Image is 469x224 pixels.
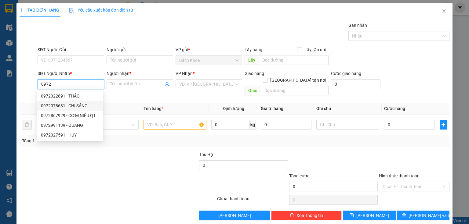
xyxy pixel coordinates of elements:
span: user-add [165,82,169,87]
span: Tên hàng [144,106,163,111]
button: plus [440,120,447,130]
span: Lấy hàng [245,47,262,52]
span: Xóa Thông tin [296,212,323,219]
span: Lấy [245,55,259,65]
span: TẠO ĐƠN HÀNG [20,8,59,12]
span: [PERSON_NAME] [218,212,251,219]
span: Giá trị hàng [261,106,283,111]
div: SĐT Người Nhận [38,70,104,77]
img: icon [69,8,74,13]
li: In ngày: 13:58 12/10 [3,45,55,54]
button: deleteXóa Thông tin [271,211,342,220]
span: VP Nhận [176,71,193,76]
span: [PERSON_NAME] và In [409,212,451,219]
div: 0972027591 - HUY [41,132,100,138]
li: Phi Long (Đồng Nai) [3,37,55,45]
span: [GEOGRAPHIC_DATA] tận nơi [268,77,329,84]
div: 0972027591 - HUY [37,130,103,140]
span: Thu Hộ [199,152,213,157]
span: Lấy tận nơi [302,46,329,53]
button: delete [22,120,32,130]
label: Gán nhãn [348,23,367,28]
span: Giao [245,86,261,95]
div: 0972078681 - CHỊ SÁNG [41,102,100,109]
div: Người nhận [107,70,173,77]
span: close [442,9,446,14]
div: VP gửi [176,46,242,53]
span: [PERSON_NAME] [356,212,389,219]
button: printer[PERSON_NAME] và In [397,211,450,220]
label: Hình thức thanh toán [379,173,420,178]
input: Dọc đường [259,55,329,65]
span: plus [20,8,24,12]
span: Giao hàng [245,71,264,76]
input: Cước giao hàng [331,79,380,89]
input: 0 [261,120,311,130]
span: Cước hàng [384,106,405,111]
span: plus [440,122,447,127]
button: [PERSON_NAME] [199,211,270,220]
span: delete [290,213,294,218]
div: 0972867929 - CƠM NIÊU QT [41,112,100,119]
button: Close [435,3,453,20]
div: Chưa thanh toán [216,195,288,206]
img: logo.jpg [3,3,37,37]
input: Dọc đường [261,86,329,95]
div: SĐT Người Gửi [38,46,104,53]
span: kg [250,120,256,130]
span: Bách Khoa [179,56,238,65]
div: 0972078681 - CHỊ SÁNG [37,101,103,111]
span: Khác [79,120,135,129]
div: Người gửi [107,46,173,53]
span: Định lượng [223,106,244,111]
div: 0972022891 - THẢO [37,91,103,101]
div: Tổng: 1 [22,137,181,144]
input: Ghi Chú [316,120,379,130]
button: save[PERSON_NAME] [343,211,396,220]
div: 0972022891 - THẢO [41,93,100,99]
span: Yêu cầu xuất hóa đơn điện tử [69,8,133,12]
th: Ghi chú [314,103,382,115]
label: Cước giao hàng [331,71,361,76]
div: 0972991139 - QUANG [37,120,103,130]
div: 0972867929 - CƠM NIÊU QT [37,111,103,120]
span: Tổng cước [289,173,309,178]
span: save [350,213,354,218]
div: 0972991139 - QUANG [41,122,100,129]
span: printer [402,213,406,218]
input: VD: Bàn, Ghế [144,120,206,130]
